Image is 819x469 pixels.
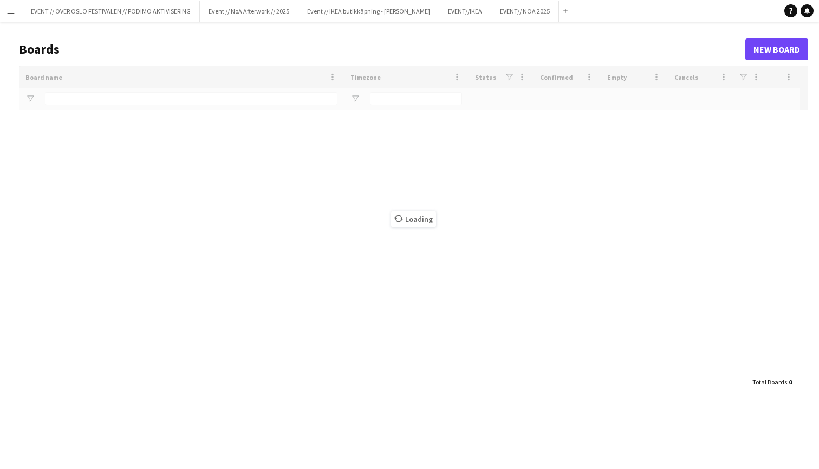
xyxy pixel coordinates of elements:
button: EVENT// NOA 2025 [491,1,559,22]
span: Loading [391,211,436,227]
h1: Boards [19,41,745,57]
div: : [752,371,792,393]
span: 0 [789,378,792,386]
button: Event // NoA Afterwork // 2025 [200,1,298,22]
button: EVENT // OVER OSLO FESTIVALEN // PODIMO AKTIVISERING [22,1,200,22]
button: Event // IKEA butikkåpning - [PERSON_NAME] [298,1,439,22]
button: EVENT//IKEA [439,1,491,22]
a: New Board [745,38,808,60]
span: Total Boards [752,378,787,386]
